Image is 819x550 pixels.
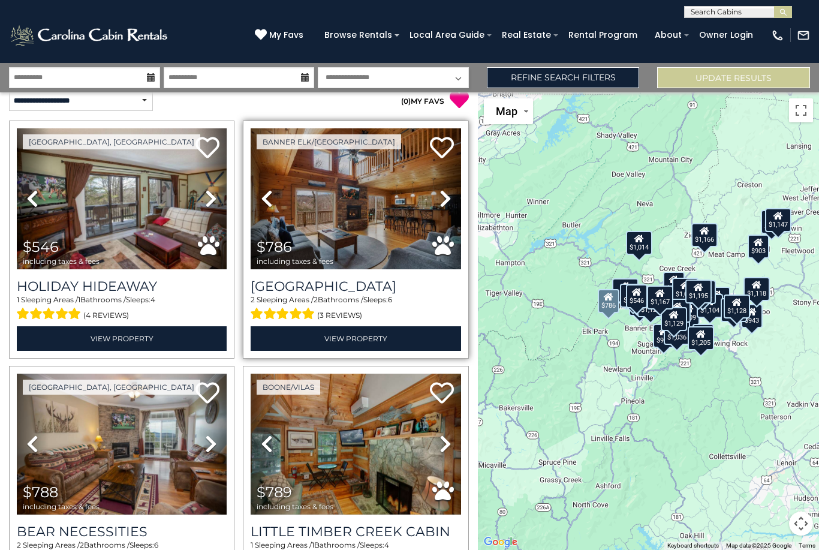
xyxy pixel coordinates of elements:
[251,295,255,304] span: 2
[388,295,392,304] span: 6
[17,524,227,540] a: Bear Necessities
[251,294,460,323] div: Sleeping Areas / Bathrooms / Sleeps:
[765,208,791,232] div: $1,147
[626,284,648,308] div: $546
[598,288,620,312] div: $786
[761,210,782,234] div: $967
[661,307,687,331] div: $1,129
[257,380,320,395] a: Boone/Vilas
[251,278,460,294] a: [GEOGRAPHIC_DATA]
[484,98,533,124] button: Change map style
[257,238,292,256] span: $786
[9,23,171,47] img: White-1-2.png
[80,540,84,549] span: 2
[724,294,751,318] div: $1,128
[195,136,219,161] a: Add to favorites
[612,278,639,302] div: $1,091
[665,298,691,322] div: $1,118
[692,324,714,348] div: $999
[647,285,673,309] div: $1,167
[487,67,640,88] a: Refine Search Filters
[789,512,813,536] button: Map camera controls
[17,128,227,269] img: thumbnail_163267576.jpeg
[697,294,723,318] div: $1,104
[251,326,460,351] a: View Property
[664,321,690,345] div: $1,036
[154,540,158,549] span: 6
[481,534,520,550] img: Google
[649,26,688,44] a: About
[688,326,715,350] div: $1,205
[251,524,460,540] a: Little Timber Creek Cabin
[257,257,333,265] span: including taxes & fees
[23,134,200,149] a: [GEOGRAPHIC_DATA], [GEOGRAPHIC_DATA]
[251,540,253,549] span: 1
[721,297,748,321] div: $1,126
[626,231,652,255] div: $1,014
[657,67,810,88] button: Update Results
[83,308,129,323] span: (4 reviews)
[317,308,362,323] span: (3 reviews)
[78,295,80,304] span: 1
[251,128,460,269] img: thumbnail_165843186.jpeg
[17,278,227,294] a: Holiday Hideaway
[741,304,763,328] div: $943
[17,294,227,323] div: Sleeping Areas / Bathrooms / Sleeps:
[693,26,759,44] a: Owner Login
[690,279,716,303] div: $1,114
[496,105,517,118] span: Map
[430,381,454,407] a: Add to favorites
[17,374,227,515] img: thumbnail_163267279.jpeg
[150,295,155,304] span: 4
[257,503,333,510] span: including taxes & fees
[384,540,389,549] span: 4
[637,293,664,317] div: $1,121
[257,483,292,501] span: $789
[255,29,306,42] a: My Favs
[401,97,444,106] a: (0)MY FAVS
[799,542,815,549] a: Terms (opens in new tab)
[562,26,643,44] a: Rental Program
[269,29,303,41] span: My Favs
[620,284,646,308] div: $1,104
[726,542,791,549] span: Map data ©2025 Google
[667,542,719,550] button: Keyboard shortcuts
[257,134,401,149] a: Banner Elk/[GEOGRAPHIC_DATA]
[653,324,675,348] div: $973
[404,26,490,44] a: Local Area Guide
[17,326,227,351] a: View Property
[195,381,219,407] a: Add to favorites
[685,279,712,303] div: $1,195
[672,278,698,302] div: $1,098
[251,278,460,294] h3: Little Elk Lodge
[743,277,770,301] div: $1,118
[481,534,520,550] a: Open this area in Google Maps (opens a new window)
[23,503,100,510] span: including taxes & fees
[23,238,59,256] span: $546
[771,29,784,42] img: phone-regular-white.png
[318,26,398,44] a: Browse Rentals
[430,136,454,161] a: Add to favorites
[789,98,813,122] button: Toggle fullscreen view
[314,295,318,304] span: 2
[251,374,460,515] img: thumbnail_163274391.jpeg
[312,540,314,549] span: 1
[23,483,58,501] span: $788
[704,287,731,311] div: $1,064
[401,97,411,106] span: ( )
[17,540,21,549] span: 2
[496,26,557,44] a: Real Estate
[23,257,100,265] span: including taxes & fees
[23,380,200,395] a: [GEOGRAPHIC_DATA], [GEOGRAPHIC_DATA]
[404,97,408,106] span: 0
[691,223,718,247] div: $1,166
[748,234,770,258] div: $903
[17,295,19,304] span: 1
[797,29,810,42] img: mail-regular-white.png
[663,272,685,296] div: $789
